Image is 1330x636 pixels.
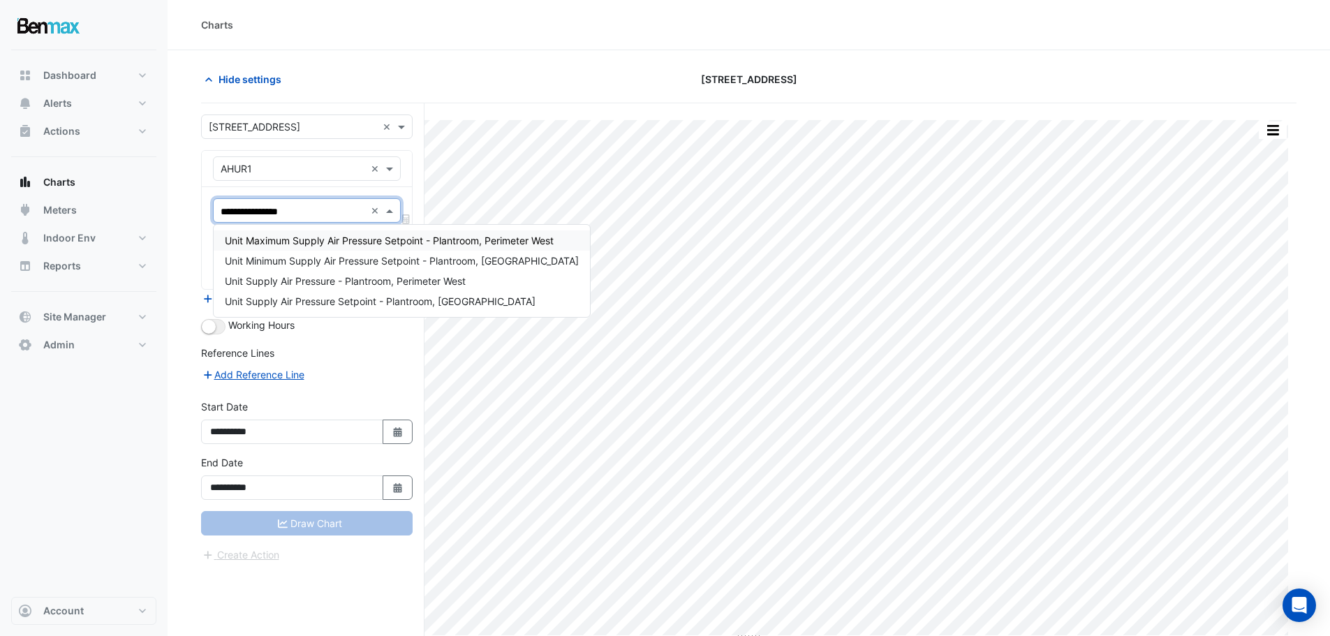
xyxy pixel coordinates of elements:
[201,290,286,306] button: Add Equipment
[43,124,80,138] span: Actions
[43,175,75,189] span: Charts
[371,203,383,218] span: Clear
[201,67,290,91] button: Hide settings
[201,346,274,360] label: Reference Lines
[225,235,554,246] span: Unit Maximum Supply Air Pressure Setpoint - Plantroom, Perimeter West
[18,203,32,217] app-icon: Meters
[43,310,106,324] span: Site Manager
[18,310,32,324] app-icon: Site Manager
[1283,589,1316,622] div: Open Intercom Messenger
[201,17,233,32] div: Charts
[11,196,156,224] button: Meters
[225,295,535,307] span: Unit Supply Air Pressure Setpoint - Plantroom, Perimeter West
[201,548,280,560] app-escalated-ticket-create-button: Please correct errors first
[18,175,32,189] app-icon: Charts
[219,72,281,87] span: Hide settings
[43,338,75,352] span: Admin
[383,119,394,134] span: Clear
[1259,121,1287,139] button: More Options
[43,259,81,273] span: Reports
[18,338,32,352] app-icon: Admin
[225,275,466,287] span: Unit Supply Air Pressure - Plantroom, Perimeter West
[392,482,404,494] fa-icon: Select Date
[201,399,248,414] label: Start Date
[43,68,96,82] span: Dashboard
[400,213,413,225] span: Choose Function
[11,331,156,359] button: Admin
[201,455,243,470] label: End Date
[11,597,156,625] button: Account
[11,61,156,89] button: Dashboard
[11,303,156,331] button: Site Manager
[225,255,579,267] span: Unit Minimum Supply Air Pressure Setpoint - Plantroom, Perimeter West
[392,426,404,438] fa-icon: Select Date
[11,89,156,117] button: Alerts
[18,68,32,82] app-icon: Dashboard
[43,231,96,245] span: Indoor Env
[18,124,32,138] app-icon: Actions
[213,224,591,318] ng-dropdown-panel: Options list
[201,367,305,383] button: Add Reference Line
[11,168,156,196] button: Charts
[228,319,295,331] span: Working Hours
[701,72,797,87] span: [STREET_ADDRESS]
[18,231,32,245] app-icon: Indoor Env
[371,161,383,176] span: Clear
[43,604,84,618] span: Account
[43,203,77,217] span: Meters
[11,224,156,252] button: Indoor Env
[18,259,32,273] app-icon: Reports
[17,11,80,39] img: Company Logo
[11,252,156,280] button: Reports
[18,96,32,110] app-icon: Alerts
[43,96,72,110] span: Alerts
[11,117,156,145] button: Actions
